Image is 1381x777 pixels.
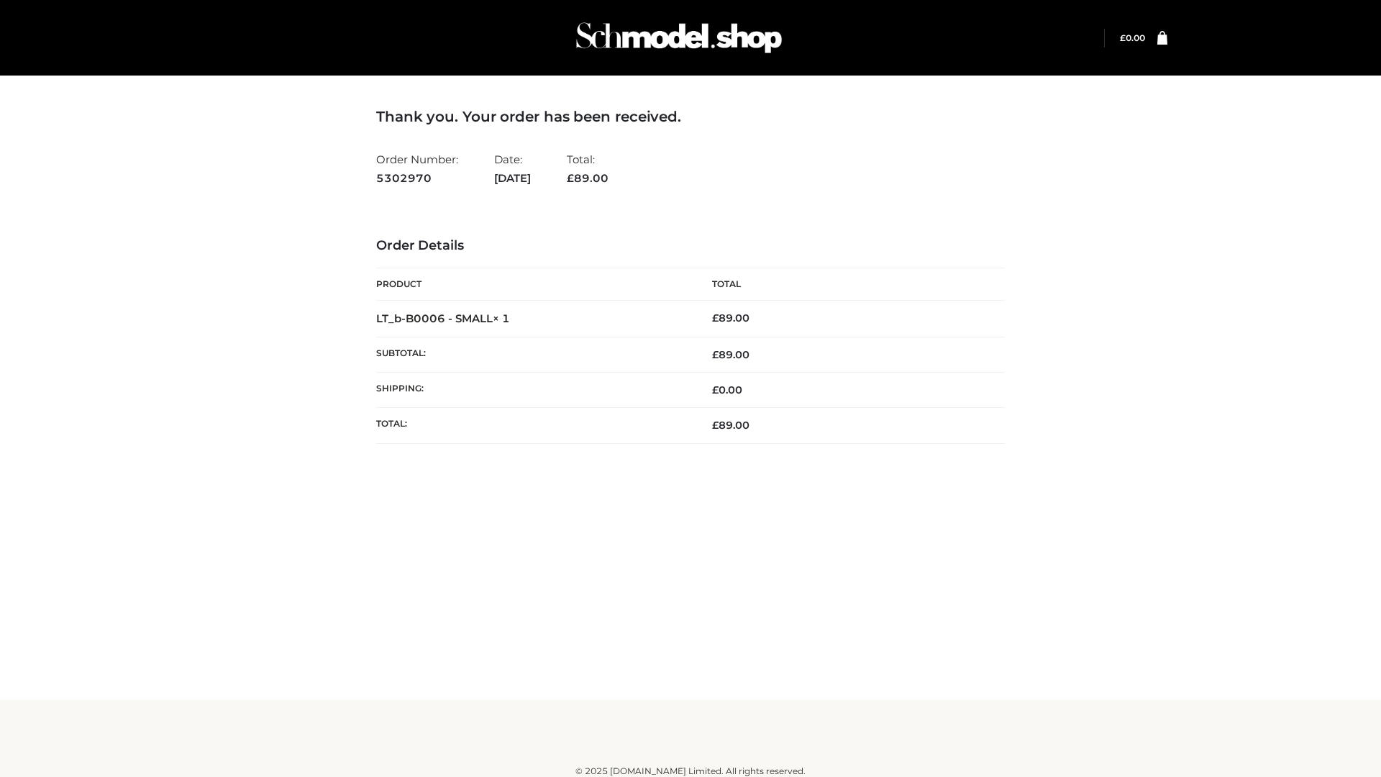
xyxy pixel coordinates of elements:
span: 89.00 [712,348,749,361]
h3: Thank you. Your order has been received. [376,108,1005,125]
span: 89.00 [567,171,609,185]
a: £0.00 [1120,32,1145,43]
strong: [DATE] [494,169,531,188]
th: Product [376,268,690,301]
span: £ [712,419,719,432]
span: 89.00 [712,419,749,432]
strong: × 1 [493,312,510,325]
th: Shipping: [376,373,690,408]
li: Order Number: [376,147,458,191]
span: £ [712,383,719,396]
span: £ [712,312,719,324]
strong: 5302970 [376,169,458,188]
bdi: 0.00 [1120,32,1145,43]
span: £ [567,171,574,185]
th: Subtotal: [376,337,690,372]
span: £ [1120,32,1126,43]
th: Total: [376,408,690,443]
li: Date: [494,147,531,191]
bdi: 89.00 [712,312,749,324]
li: Total: [567,147,609,191]
span: £ [712,348,719,361]
th: Total [690,268,1005,301]
img: Schmodel Admin 964 [571,9,787,66]
bdi: 0.00 [712,383,742,396]
h3: Order Details [376,238,1005,254]
strong: LT_b-B0006 - SMALL [376,312,510,325]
